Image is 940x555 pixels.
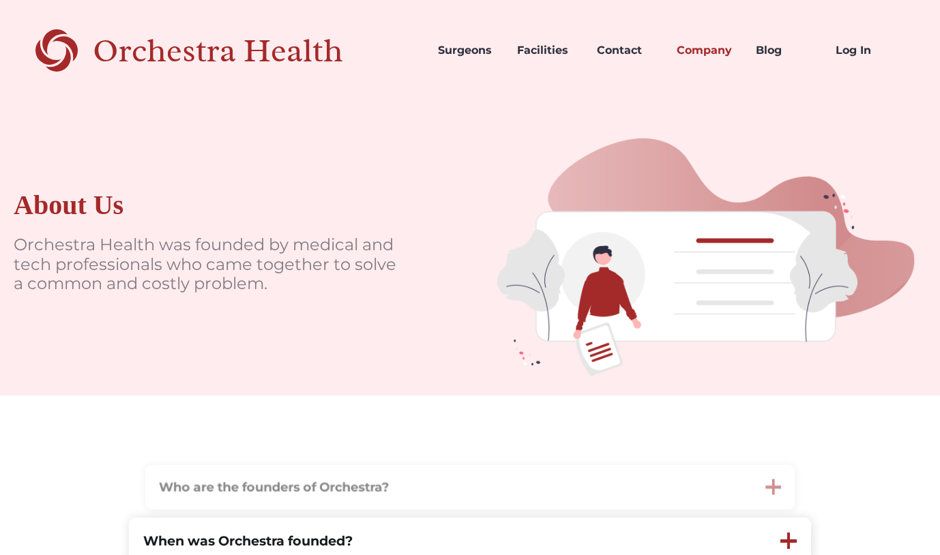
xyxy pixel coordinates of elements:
a: Contact [586,27,666,74]
strong: Who are the founders of Orchestra? [159,479,389,495]
strong: When was Orchestra founded? [143,532,353,549]
a: home [35,27,391,74]
a: Blog [745,27,825,74]
div: Orchestra Health [93,37,391,65]
p: Orchestra Health was founded by medical and tech professionals who came together to solve a commo... [14,235,402,294]
a: Surgeons [427,27,507,74]
div: About Us [14,189,123,222]
a: Company [666,27,746,74]
a: Facilities [506,27,586,74]
a: Log In [825,27,905,74]
img: doctors [470,101,940,395]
